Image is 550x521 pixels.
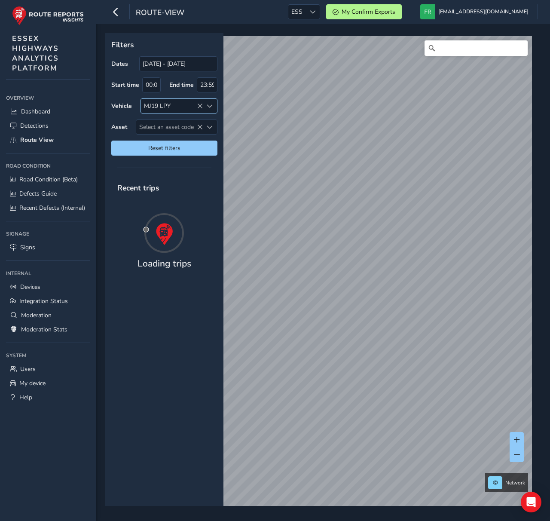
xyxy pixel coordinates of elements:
div: System [6,349,90,362]
a: Signs [6,240,90,254]
span: Road Condition (Beta) [19,175,78,184]
a: Route View [6,133,90,147]
label: Start time [111,81,139,89]
a: Integration Status [6,294,90,308]
a: Help [6,390,90,405]
span: Users [20,365,36,373]
a: My device [6,376,90,390]
button: [EMAIL_ADDRESS][DOMAIN_NAME] [420,4,532,19]
a: Road Condition (Beta) [6,172,90,187]
p: Filters [111,39,217,50]
span: Route View [20,136,54,144]
label: End time [169,81,194,89]
label: Vehicle [111,102,132,110]
div: Road Condition [6,159,90,172]
a: Moderation [6,308,90,322]
span: Network [505,479,525,486]
span: Signs [20,243,35,251]
span: Recent trips [111,177,165,199]
a: Defects Guide [6,187,90,201]
span: Integration Status [19,297,68,305]
label: Asset [111,123,127,131]
canvas: Map [108,36,532,516]
span: Moderation [21,311,52,319]
span: Recent Defects (Internal) [19,204,85,212]
span: [EMAIL_ADDRESS][DOMAIN_NAME] [438,4,529,19]
span: ESS [288,5,306,19]
span: route-view [136,7,184,19]
span: My Confirm Exports [342,8,395,16]
a: Recent Defects (Internal) [6,201,90,215]
div: MJ19 LPY [141,99,203,113]
button: My Confirm Exports [326,4,402,19]
div: Open Intercom Messenger [521,492,541,512]
span: ESSEX HIGHWAYS ANALYTICS PLATFORM [12,34,59,73]
span: Defects Guide [19,190,57,198]
span: Reset filters [118,144,211,152]
img: diamond-layout [420,4,435,19]
label: Dates [111,60,128,68]
span: Help [19,393,32,401]
div: Select an asset code [203,120,217,134]
a: Dashboard [6,104,90,119]
a: Detections [6,119,90,133]
a: Users [6,362,90,376]
img: rr logo [12,6,84,25]
span: Select an asset code [136,120,203,134]
input: Search [425,40,528,56]
span: My device [19,379,46,387]
a: Moderation Stats [6,322,90,337]
span: Dashboard [21,107,50,116]
div: Signage [6,227,90,240]
div: Overview [6,92,90,104]
button: Reset filters [111,141,217,156]
span: Devices [20,283,40,291]
span: Moderation Stats [21,325,67,334]
div: Internal [6,267,90,280]
span: Detections [20,122,49,130]
h4: Loading trips [137,258,191,269]
a: Devices [6,280,90,294]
